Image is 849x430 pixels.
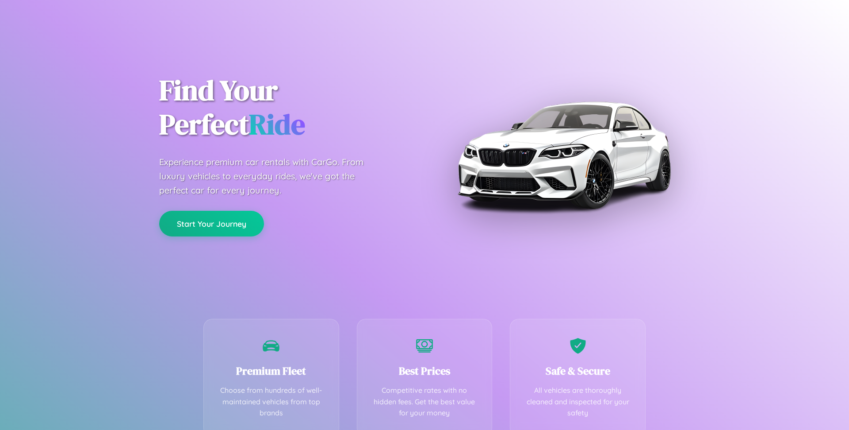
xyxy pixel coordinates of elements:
p: Experience premium car rentals with CarGo. From luxury vehicles to everyday rides, we've got the ... [159,155,380,198]
h3: Best Prices [371,364,479,378]
p: Choose from hundreds of well-maintained vehicles from top brands [217,385,325,419]
h3: Premium Fleet [217,364,325,378]
h3: Safe & Secure [524,364,632,378]
h1: Find Your Perfect [159,74,411,142]
span: Ride [249,105,305,143]
button: Start Your Journey [159,211,264,236]
p: All vehicles are thoroughly cleaned and inspected for your safety [524,385,632,419]
p: Competitive rates with no hidden fees. Get the best value for your money [371,385,479,419]
img: Premium BMW car rental vehicle [453,44,674,266]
